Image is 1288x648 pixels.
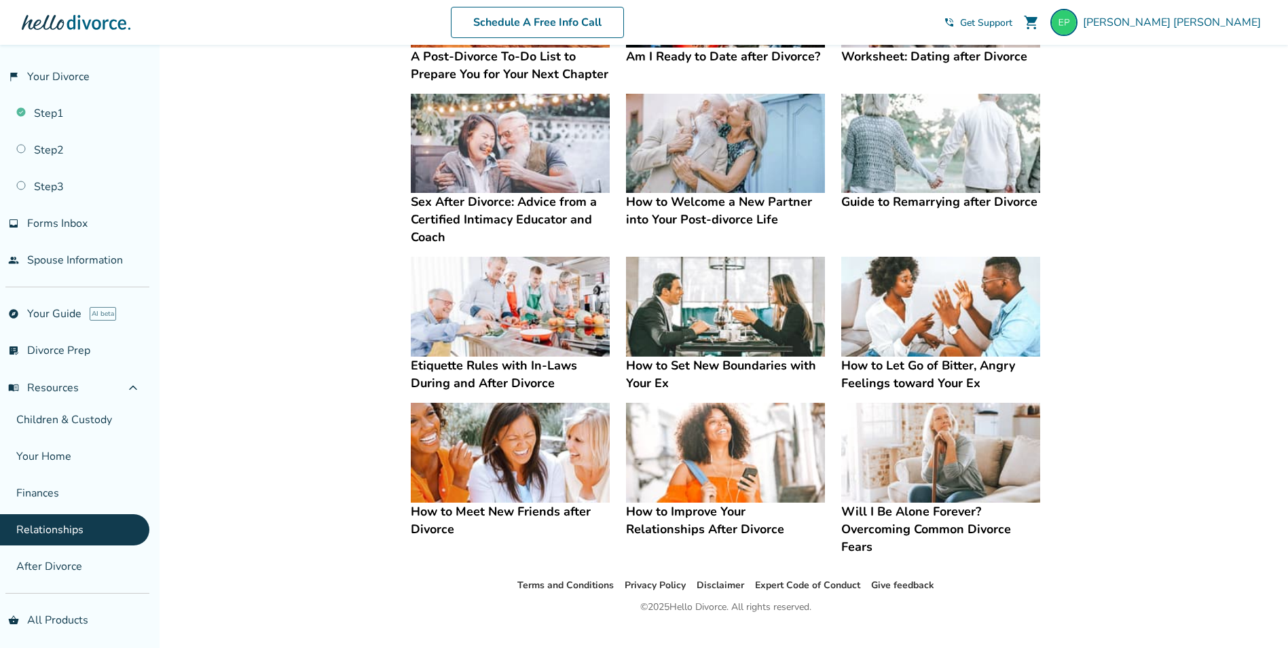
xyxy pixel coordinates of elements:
[626,257,825,357] img: How to Set New Boundaries with Your Ex
[841,94,1040,194] img: Guide to Remarrying after Divorce
[1083,15,1266,30] span: [PERSON_NAME] [PERSON_NAME]
[697,577,744,594] li: Disclaimer
[8,308,19,319] span: explore
[1050,9,1078,36] img: peric8882@gmail.com
[755,579,860,592] a: Expert Code of Conduct
[640,599,811,615] div: © 2025 Hello Divorce. All rights reserved.
[411,403,610,503] img: How to Meet New Friends after Divorce
[944,17,955,28] span: phone_in_talk
[411,48,610,83] h4: A Post-Divorce To-Do List to Prepare You for Your Next Chapter
[8,71,19,82] span: flag_2
[871,577,934,594] li: Give feedback
[960,16,1012,29] span: Get Support
[8,218,19,229] span: inbox
[841,48,1040,65] h4: Worksheet: Dating after Divorce
[125,380,141,396] span: expand_less
[411,94,610,247] a: Sex After Divorce: Advice from a Certified Intimacy Educator and CoachSex After Divorce: Advice f...
[411,503,610,538] h4: How to Meet New Friends after Divorce
[451,7,624,38] a: Schedule A Free Info Call
[841,94,1040,211] a: Guide to Remarrying after DivorceGuide to Remarrying after Divorce
[1220,583,1288,648] iframe: Chat Widget
[411,257,610,392] a: Etiquette Rules with In-Laws During and After DivorceEtiquette Rules with In-Laws During and Afte...
[626,403,825,503] img: How to Improve Your Relationships After Divorce
[8,255,19,266] span: people
[411,257,610,357] img: Etiquette Rules with In-Laws During and After Divorce
[517,579,614,592] a: Terms and Conditions
[8,615,19,626] span: shopping_basket
[841,193,1040,211] h4: Guide to Remarrying after Divorce
[411,94,610,194] img: Sex After Divorce: Advice from a Certified Intimacy Educator and Coach
[626,503,825,538] h4: How to Improve Your Relationships After Divorce
[841,403,1040,503] img: Will I Be Alone Forever? Overcoming Common Divorce Fears
[1023,14,1039,31] span: shopping_cart
[944,16,1012,29] a: phone_in_talkGet Support
[90,307,116,321] span: AI beta
[626,193,825,228] h4: How to Welcome a New Partner into Your Post-divorce Life
[626,403,825,538] a: How to Improve Your Relationships After DivorceHow to Improve Your Relationships After Divorce
[626,257,825,392] a: How to Set New Boundaries with Your ExHow to Set New Boundaries with Your Ex
[626,94,825,229] a: How to Welcome a New Partner into Your Post-divorce LifeHow to Welcome a New Partner into Your Po...
[27,216,88,231] span: Forms Inbox
[8,382,19,393] span: menu_book
[626,357,825,392] h4: How to Set New Boundaries with Your Ex
[841,503,1040,556] h4: Will I Be Alone Forever? Overcoming Common Divorce Fears
[411,193,610,246] h4: Sex After Divorce: Advice from a Certified Intimacy Educator and Coach
[411,357,610,392] h4: Etiquette Rules with In-Laws During and After Divorce
[841,357,1040,392] h4: How to Let Go of Bitter, Angry Feelings toward Your Ex
[411,403,610,538] a: How to Meet New Friends after DivorceHow to Meet New Friends after Divorce
[8,345,19,356] span: list_alt_check
[841,257,1040,357] img: How to Let Go of Bitter, Angry Feelings toward Your Ex
[626,94,825,194] img: How to Welcome a New Partner into Your Post-divorce Life
[625,579,686,592] a: Privacy Policy
[8,380,79,395] span: Resources
[841,257,1040,392] a: How to Let Go of Bitter, Angry Feelings toward Your ExHow to Let Go of Bitter, Angry Feelings tow...
[841,403,1040,556] a: Will I Be Alone Forever? Overcoming Common Divorce FearsWill I Be Alone Forever? Overcoming Commo...
[626,48,825,65] h4: Am I Ready to Date after Divorce?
